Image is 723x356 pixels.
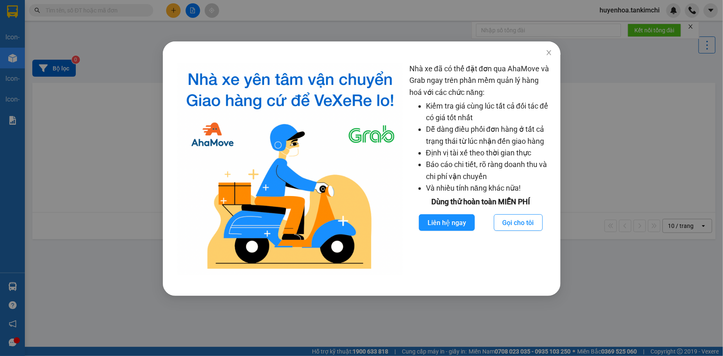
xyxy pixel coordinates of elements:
div: Dùng thử hoàn toàn MIỄN PHÍ [409,196,552,208]
span: close [545,49,552,56]
button: Liên hệ ngay [418,214,474,231]
img: logo [178,63,403,275]
div: Nhà xe đã có thể đặt đơn qua AhaMove và Grab ngay trên phần mềm quản lý hàng hoá với các chức năng: [409,63,552,275]
li: Định vị tài xế theo thời gian thực [426,147,552,159]
span: Liên hệ ngay [427,218,466,228]
li: Báo cáo chi tiết, rõ ràng doanh thu và chi phí vận chuyển [426,159,552,182]
li: Kiểm tra giá cùng lúc tất cả đối tác để có giá tốt nhất [426,100,552,124]
button: Gọi cho tôi [493,214,542,231]
li: Dễ dàng điều phối đơn hàng ở tất cả trạng thái từ lúc nhận đến giao hàng [426,124,552,147]
button: Close [537,41,560,65]
li: Và nhiều tính năng khác nữa! [426,182,552,194]
span: Gọi cho tôi [502,218,534,228]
